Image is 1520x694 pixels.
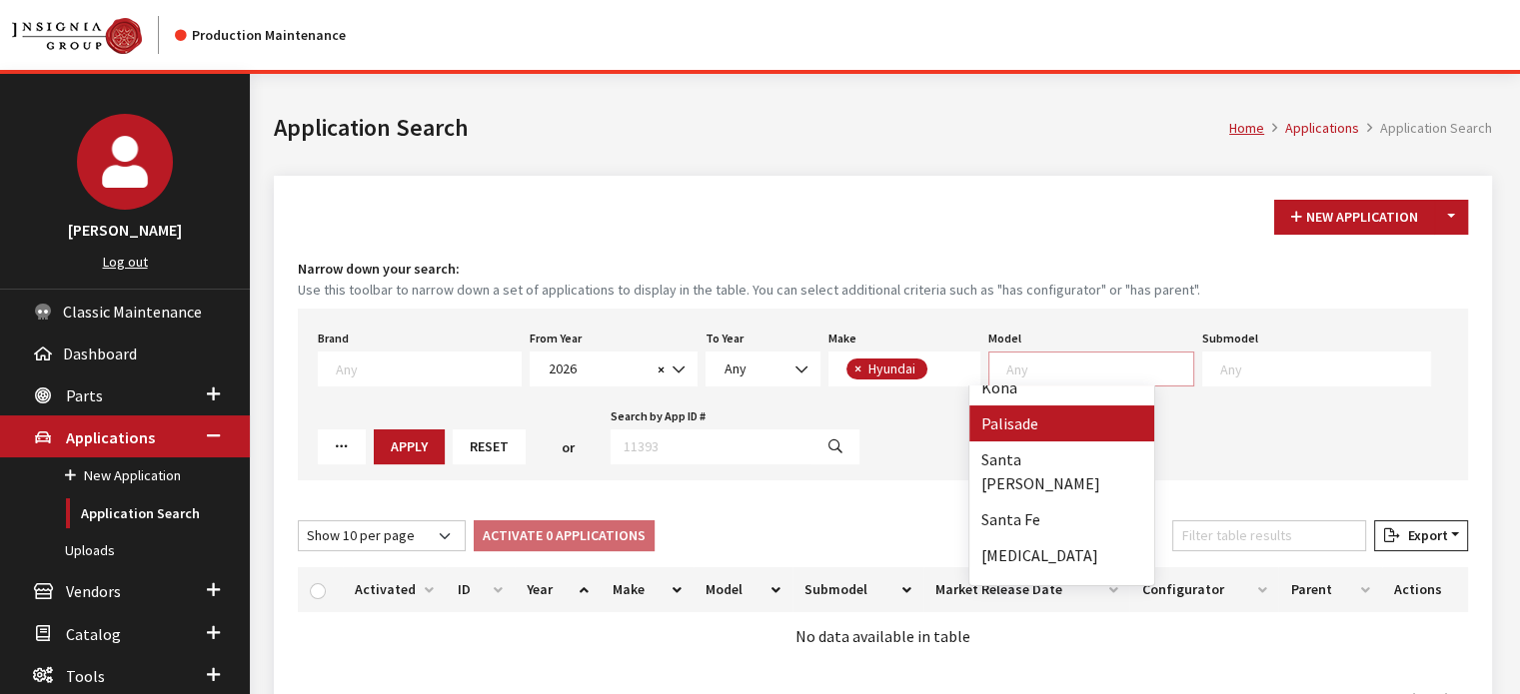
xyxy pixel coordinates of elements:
[969,405,1153,441] li: Palisade
[1399,526,1447,544] span: Export
[854,359,861,377] span: ×
[543,358,652,379] span: 2026
[1006,359,1193,377] textarea: Search
[932,361,943,379] textarea: Search
[846,358,866,379] button: Remove item
[343,567,446,612] th: Activated: activate to sort column ascending
[530,351,698,386] span: 2026
[969,369,1153,405] li: Kona
[1374,520,1468,551] button: Export
[374,429,445,464] button: Apply
[318,330,349,347] label: Brand
[601,567,694,612] th: Make: activate to sort column ascending
[20,218,230,242] h3: [PERSON_NAME]
[274,110,1229,146] h1: Application Search
[1220,359,1430,377] textarea: Search
[77,114,173,210] img: Kirsten Dart
[1274,200,1435,235] button: New Application
[63,302,202,322] span: Classic Maintenance
[694,567,792,612] th: Model: activate to sort column ascending
[1278,567,1381,612] th: Parent: activate to sort column ascending
[66,385,103,405] span: Parts
[828,330,856,347] label: Make
[1229,119,1264,137] a: Home
[866,359,920,377] span: Hyundai
[792,567,923,612] th: Submodel: activate to sort column ascending
[298,259,1468,280] h4: Narrow down your search:
[175,25,346,46] div: Production Maintenance
[515,567,600,612] th: Year: activate to sort column ascending
[12,16,175,54] a: Insignia Group logo
[103,253,148,271] a: Log out
[706,351,820,386] span: Any
[66,427,155,447] span: Applications
[969,501,1153,537] li: Santa Fe
[298,612,1468,660] td: No data available in table
[446,567,515,612] th: ID: activate to sort column ascending
[1129,567,1278,612] th: Configurator: activate to sort column ascending
[66,582,121,602] span: Vendors
[453,429,526,464] button: Reset
[12,18,142,54] img: Catalog Maintenance
[969,537,1153,573] li: [MEDICAL_DATA]
[719,358,807,379] span: Any
[66,666,105,686] span: Tools
[298,280,1468,301] small: Use this toolbar to narrow down a set of applications to display in the table. You can select add...
[530,330,582,347] label: From Year
[1264,118,1359,139] li: Applications
[969,441,1153,501] li: Santa [PERSON_NAME]
[611,407,706,425] label: Search by App ID #
[706,330,744,347] label: To Year
[1172,520,1366,551] input: Filter table results
[1359,118,1492,139] li: Application Search
[969,573,1153,609] li: [GEOGRAPHIC_DATA]
[658,360,665,378] span: ×
[1382,567,1468,612] th: Actions
[725,359,747,377] span: Any
[336,359,521,377] textarea: Search
[988,330,1021,347] label: Model
[923,567,1129,612] th: Market Release Date: activate to sort column ascending
[66,624,121,644] span: Catalog
[63,344,137,363] span: Dashboard
[611,429,812,464] input: 11393
[652,358,665,381] button: Remove all items
[846,358,927,379] li: Hyundai
[1202,330,1258,347] label: Submodel
[562,437,575,458] span: or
